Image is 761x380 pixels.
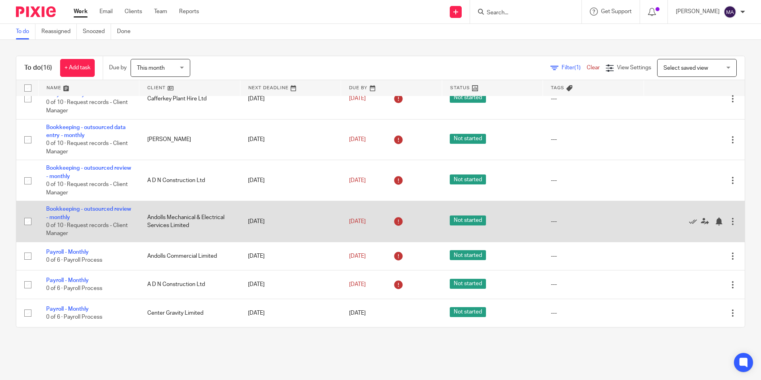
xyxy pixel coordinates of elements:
span: 0 of 6 · Payroll Process [46,257,102,263]
span: Not started [450,93,486,103]
span: Not started [450,250,486,260]
a: Done [117,24,137,39]
span: Filter [562,65,587,71]
span: [DATE] [349,96,366,102]
span: [DATE] [349,253,366,259]
a: + Add task [60,59,95,77]
a: To do [16,24,35,39]
p: [PERSON_NAME] [676,8,720,16]
span: View Settings [617,65,651,71]
a: Reassigned [41,24,77,39]
a: Email [100,8,113,16]
span: 0 of 10 · Request records - Client Manager [46,141,128,155]
input: Search [486,10,558,17]
span: Not started [450,134,486,144]
td: [DATE] [240,299,341,327]
a: Reports [179,8,199,16]
div: --- [551,217,636,225]
div: --- [551,95,636,103]
h1: To do [24,64,52,72]
td: [DATE] [240,160,341,201]
a: Bookkeeping - outsourced review - monthly [46,206,131,220]
p: Due by [109,64,127,72]
span: [DATE] [349,219,366,224]
a: Payroll - Monthly [46,249,89,255]
span: [DATE] [349,178,366,183]
td: [DATE] [240,270,341,299]
span: 0 of 10 · Request records - Client Manager [46,223,128,237]
div: --- [551,176,636,184]
span: [DATE] [349,137,366,142]
span: Not started [450,174,486,184]
td: [PERSON_NAME] [139,119,240,160]
div: --- [551,252,636,260]
img: svg%3E [724,6,736,18]
td: [DATE] [240,119,341,160]
a: Clear [587,65,600,71]
span: Not started [450,307,486,317]
td: [DATE] [240,242,341,270]
td: Andolls Commercial Limited [139,242,240,270]
span: Tags [551,86,564,90]
td: Andolls Mechanical & Electrical Services Limited [139,201,240,242]
a: Payroll - Monthly [46,306,89,312]
div: --- [551,135,636,143]
a: Snoozed [83,24,111,39]
span: Get Support [601,9,632,14]
span: 0 of 10 · Request records - Client Manager [46,182,128,196]
span: (16) [41,65,52,71]
td: [DATE] [240,201,341,242]
a: Mark as done [689,217,701,225]
span: [DATE] [349,282,366,287]
a: Bookkeeping - outsourced data entry - monthly [46,125,126,138]
span: (1) [574,65,581,71]
span: Not started [450,279,486,289]
td: Center Gravity Limited [139,299,240,327]
a: Bookkeeping - outsourced review - monthly [46,165,131,179]
span: Select saved view [663,65,708,71]
a: Payroll - Monthly [46,278,89,283]
td: A D N Construction Ltd [139,160,240,201]
td: [DATE] [240,78,341,119]
a: Team [154,8,167,16]
span: 0 of 6 · Payroll Process [46,286,102,292]
span: This month [137,65,165,71]
div: --- [551,280,636,288]
a: Clients [125,8,142,16]
img: Pixie [16,6,56,17]
span: Not started [450,215,486,225]
a: Work [74,8,88,16]
td: Cafferkey Plant Hire Ltd [139,78,240,119]
td: A D N Construction Ltd [139,270,240,299]
span: 0 of 10 · Request records - Client Manager [46,100,128,114]
div: --- [551,309,636,317]
span: [DATE] [349,310,366,316]
span: 0 of 6 · Payroll Process [46,314,102,320]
